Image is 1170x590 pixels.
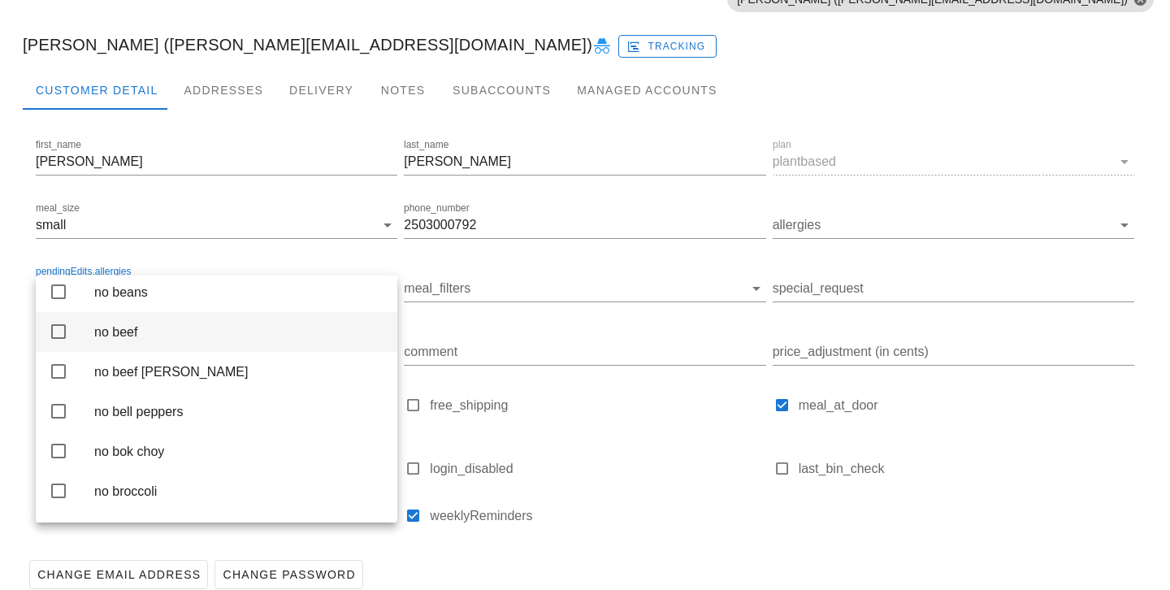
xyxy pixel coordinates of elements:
[94,484,384,499] div: no broccoli
[773,212,1134,238] div: allergies
[564,71,730,110] div: Managed Accounts
[94,364,384,380] div: no beef [PERSON_NAME]
[773,149,1134,175] div: planplantbased
[23,71,171,110] div: Customer Detail
[36,139,81,151] label: first_name
[94,284,384,300] div: no beans
[366,71,440,110] div: Notes
[404,275,765,302] div: meal_filters
[171,71,276,110] div: Addresses
[214,560,362,589] button: Change Password
[10,19,1160,71] div: [PERSON_NAME] ([PERSON_NAME][EMAIL_ADDRESS][DOMAIN_NAME])
[222,568,355,581] span: Change Password
[799,397,1134,414] label: meal_at_door
[36,266,131,278] label: pendingEdits.allergies
[36,202,80,215] label: meal_size
[799,461,1134,477] label: last_bin_check
[618,35,717,58] button: Tracking
[37,568,201,581] span: Change Email Address
[94,324,384,340] div: no beef
[36,212,397,238] div: meal_sizesmall
[276,71,366,110] div: Delivery
[94,404,384,419] div: no bell peppers
[430,397,765,414] label: free_shipping
[773,139,791,151] label: plan
[404,139,448,151] label: last_name
[94,444,384,459] div: no bok choy
[630,39,706,54] span: Tracking
[29,560,208,589] button: Change Email Address
[404,202,470,215] label: phone_number
[430,508,765,524] label: weeklyReminders
[36,218,66,232] div: small
[430,461,765,477] label: login_disabled
[618,32,717,58] a: Tracking
[440,71,564,110] div: Subaccounts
